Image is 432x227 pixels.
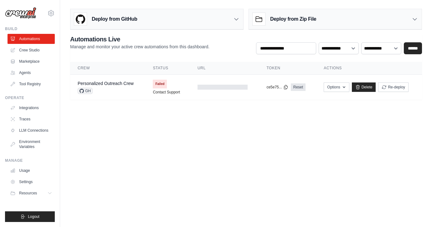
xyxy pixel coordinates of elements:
p: Manage and monitor your active crew automations from this dashboard. [70,44,209,50]
a: Delete [352,82,376,92]
th: Status [145,62,190,75]
a: Marketplace [8,56,55,66]
a: Traces [8,114,55,124]
a: Tool Registry [8,79,55,89]
a: Usage [8,166,55,176]
a: Agents [8,68,55,78]
button: Re-deploy [378,82,409,92]
div: Build [5,26,55,31]
a: LLM Connections [8,125,55,135]
h2: Automations Live [70,35,209,44]
a: Reset [291,83,306,91]
h3: Deploy from GitHub [92,15,137,23]
a: Contact Support [153,90,180,95]
span: Failed [153,80,167,88]
span: GH [78,88,93,94]
a: Crew Studio [8,45,55,55]
th: Token [259,62,316,75]
a: Integrations [8,103,55,113]
th: Crew [70,62,145,75]
a: Environment Variables [8,137,55,152]
h3: Deploy from Zip File [270,15,316,23]
span: Resources [19,191,37,196]
a: Personalized Outreach Crew [78,81,134,86]
a: Settings [8,177,55,187]
span: Logout [28,214,39,219]
th: Actions [316,62,422,75]
button: ce5e75... [266,85,288,90]
button: Resources [8,188,55,198]
div: Manage [5,158,55,163]
button: Logout [5,211,55,222]
img: GitHub Logo [74,13,87,25]
button: Options [324,82,349,92]
div: Operate [5,95,55,100]
a: Automations [8,34,55,44]
th: URL [190,62,259,75]
img: Logo [5,7,36,19]
iframe: Chat Widget [401,197,432,227]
